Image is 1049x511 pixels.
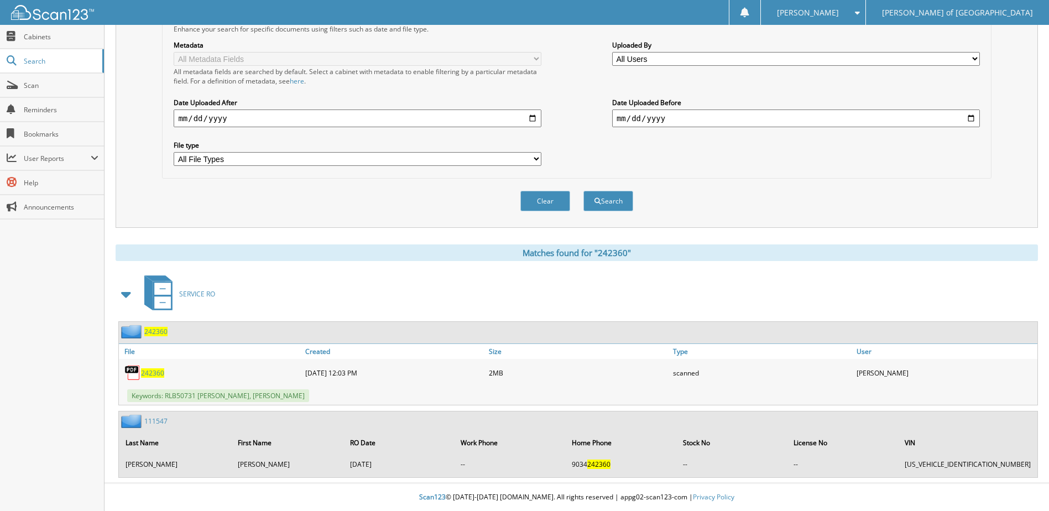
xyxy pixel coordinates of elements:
[24,202,98,212] span: Announcements
[486,362,670,384] div: 2MB
[121,414,144,428] img: folder2.png
[854,344,1037,359] a: User
[116,244,1038,261] div: Matches found for "242360"
[882,9,1033,16] span: [PERSON_NAME] of [GEOGRAPHIC_DATA]
[419,492,446,502] span: Scan123
[24,56,97,66] span: Search
[119,344,302,359] a: File
[345,431,454,454] th: RO Date
[677,455,787,473] td: --
[144,327,168,336] a: 242360
[455,431,565,454] th: Work Phone
[788,455,898,473] td: --
[854,362,1037,384] div: [PERSON_NAME]
[11,5,94,20] img: scan123-logo-white.svg
[899,455,1036,473] td: [US_VEHICLE_IDENTIFICATION_NUMBER]
[290,76,304,86] a: here
[24,105,98,114] span: Reminders
[168,24,985,34] div: Enhance your search for specific documents using filters such as date and file type.
[24,154,91,163] span: User Reports
[138,272,215,316] a: SERVICE RO
[587,460,610,469] span: 242360
[612,98,980,107] label: Date Uploaded Before
[670,344,854,359] a: Type
[520,191,570,211] button: Clear
[612,40,980,50] label: Uploaded By
[788,431,898,454] th: License No
[121,325,144,338] img: folder2.png
[899,431,1036,454] th: VIN
[174,140,541,150] label: File type
[174,40,541,50] label: Metadata
[232,431,343,454] th: First Name
[120,431,231,454] th: Last Name
[583,191,633,211] button: Search
[144,416,168,426] a: 111547
[566,455,677,473] td: 9034
[345,455,454,473] td: [DATE]
[994,458,1049,511] iframe: Chat Widget
[486,344,670,359] a: Size
[24,32,98,41] span: Cabinets
[455,455,565,473] td: --
[693,492,734,502] a: Privacy Policy
[141,368,164,378] a: 242360
[670,362,854,384] div: scanned
[24,81,98,90] span: Scan
[612,109,980,127] input: end
[174,109,541,127] input: start
[124,364,141,381] img: PDF.png
[302,344,486,359] a: Created
[127,389,309,402] span: Keywords: RLB50731 [PERSON_NAME], [PERSON_NAME]
[105,484,1049,511] div: © [DATE]-[DATE] [DOMAIN_NAME]. All rights reserved | appg02-scan123-com |
[24,129,98,139] span: Bookmarks
[174,98,541,107] label: Date Uploaded After
[302,362,486,384] div: [DATE] 12:03 PM
[174,67,541,86] div: All metadata fields are searched by default. Select a cabinet with metadata to enable filtering b...
[232,455,343,473] td: [PERSON_NAME]
[566,431,677,454] th: Home Phone
[777,9,839,16] span: [PERSON_NAME]
[24,178,98,187] span: Help
[120,455,231,473] td: [PERSON_NAME]
[179,289,215,299] span: SERVICE RO
[677,431,787,454] th: Stock No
